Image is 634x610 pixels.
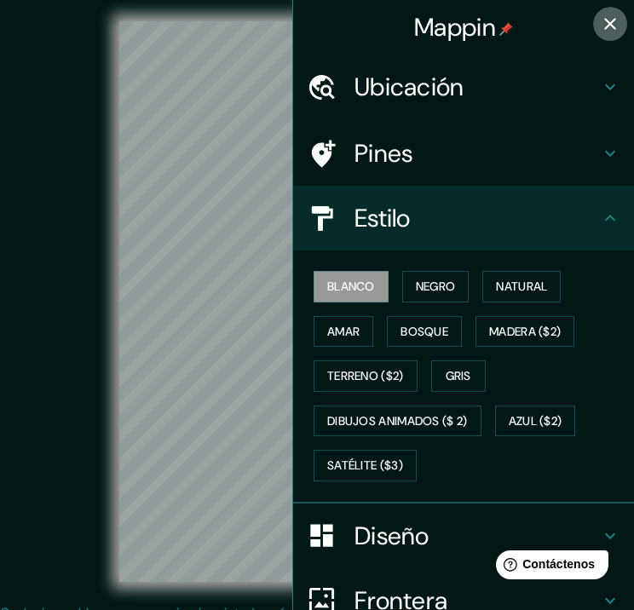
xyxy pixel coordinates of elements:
[327,365,404,387] font: Terreno ($2)
[489,321,561,342] font: Madera ($2)
[401,321,448,342] font: Bosque
[414,11,496,43] font: Mappin
[482,544,615,591] iframe: Help widget launcher
[293,55,634,119] div: Ubicación
[327,455,403,476] font: Satélite ($3)
[354,138,600,169] h4: Pines
[314,360,418,392] button: Terreno ($2)
[119,21,516,582] canvas: Mapa
[402,271,470,302] button: Negro
[446,365,471,387] font: Gris
[482,271,561,302] button: Natural
[327,321,360,342] font: Amar
[293,186,634,250] div: Estilo
[354,521,600,551] h4: Diseño
[496,276,547,297] font: Natural
[314,406,481,437] button: Dibujos animados ($ 2)
[495,406,576,437] button: Azul ($2)
[314,316,373,348] button: Amar
[327,276,375,297] font: Blanco
[499,22,513,36] img: pin-icon.png
[327,411,468,432] font: Dibujos animados ($ 2)
[387,316,462,348] button: Bosque
[475,316,574,348] button: Madera ($2)
[314,450,417,481] button: Satélite ($3)
[354,72,600,102] h4: Ubicación
[431,360,486,392] button: Gris
[293,504,634,568] div: Diseño
[509,411,562,432] font: Azul ($2)
[293,121,634,186] div: Pines
[314,271,389,302] button: Blanco
[416,276,456,297] font: Negro
[354,203,600,233] h4: Estilo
